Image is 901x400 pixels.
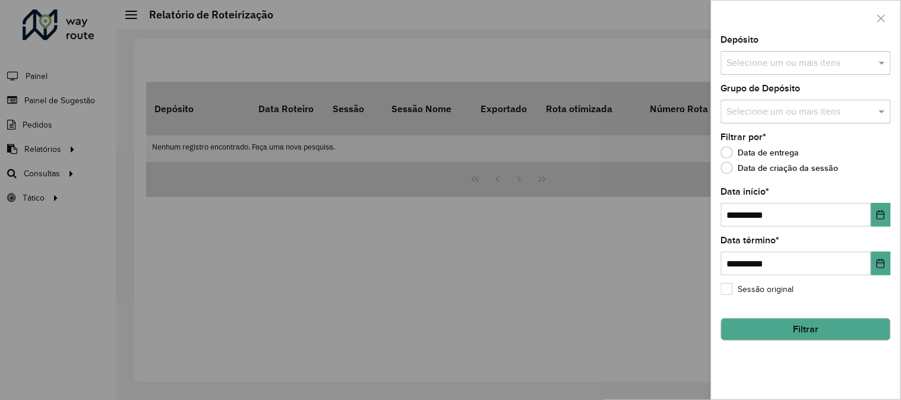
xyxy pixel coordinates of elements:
[721,81,801,96] label: Grupo de Depósito
[721,318,891,341] button: Filtrar
[721,147,799,158] label: Data de entrega
[871,252,891,275] button: Choose Date
[721,233,780,247] label: Data término
[721,33,759,47] label: Depósito
[871,203,891,227] button: Choose Date
[721,283,794,296] label: Sessão original
[721,185,770,199] label: Data início
[721,162,839,174] label: Data de criação da sessão
[721,130,767,144] label: Filtrar por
